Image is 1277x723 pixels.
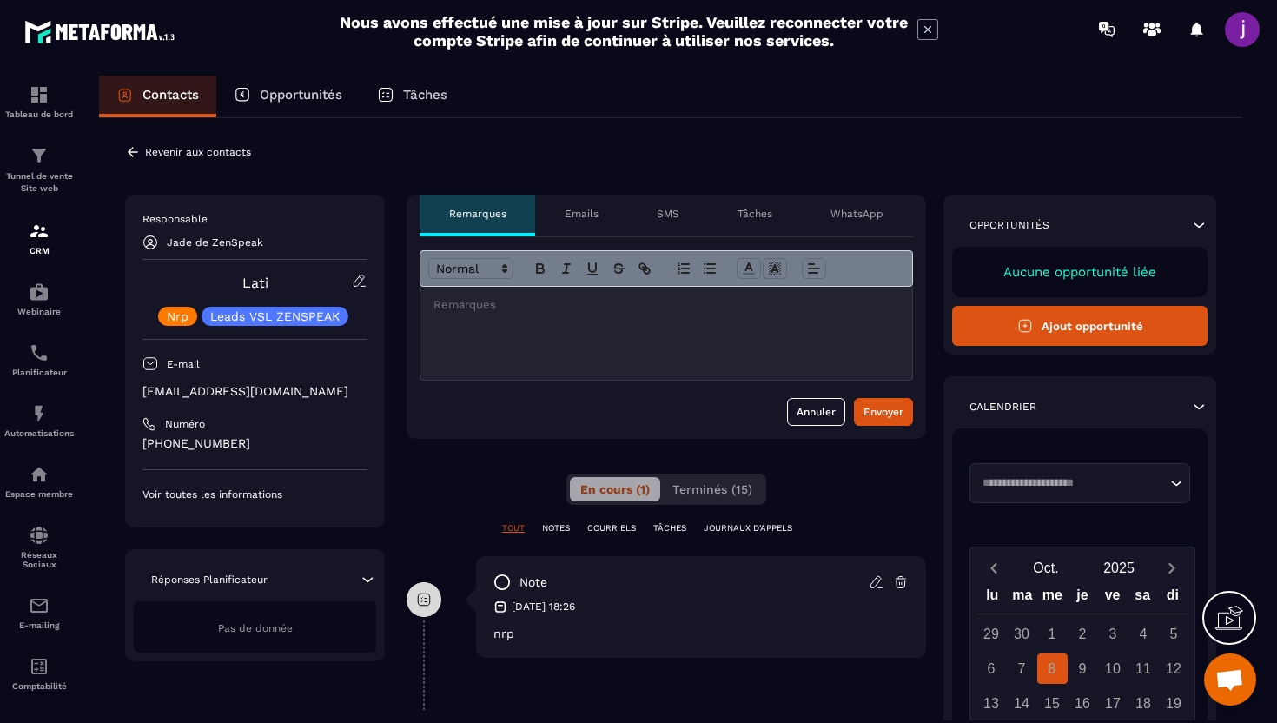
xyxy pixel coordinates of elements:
[4,307,74,316] p: Webinaire
[1159,688,1189,719] div: 19
[672,482,752,496] span: Terminés (15)
[580,482,650,496] span: En cours (1)
[29,145,50,166] img: formation
[738,207,772,221] p: Tâches
[1007,619,1037,649] div: 30
[4,681,74,691] p: Comptabilité
[969,218,1049,232] p: Opportunités
[952,306,1208,346] button: Ajout opportunité
[29,595,50,616] img: email
[4,368,74,377] p: Planificateur
[977,556,1009,580] button: Previous month
[1128,688,1159,719] div: 18
[854,398,913,426] button: Envoyer
[1128,619,1159,649] div: 4
[1128,653,1159,684] div: 11
[449,207,506,221] p: Remarques
[99,76,216,117] a: Contacts
[493,627,909,640] p: nrp
[1068,653,1098,684] div: 9
[976,474,1166,492] input: Search for option
[4,550,74,569] p: Réseaux Sociaux
[1068,688,1098,719] div: 16
[4,269,74,329] a: automationsautomationsWebinaire
[657,207,679,221] p: SMS
[1037,583,1068,614] div: me
[1068,583,1098,614] div: je
[24,16,181,48] img: logo
[339,13,909,50] h2: Nous avons effectué une mise à jour sur Stripe. Veuillez reconnecter votre compte Stripe afin de ...
[570,477,660,501] button: En cours (1)
[142,435,367,452] p: [PHONE_NUMBER]
[976,653,1007,684] div: 6
[4,208,74,269] a: formationformationCRM
[210,310,340,322] p: Leads VSL ZENSPEAK
[29,221,50,242] img: formation
[1008,583,1038,614] div: ma
[29,342,50,363] img: scheduler
[29,282,50,302] img: automations
[976,688,1007,719] div: 13
[151,573,268,587] p: Réponses Planificateur
[167,236,263,249] p: Jade de ZenSpeak
[165,417,205,431] p: Numéro
[830,207,883,221] p: WhatsApp
[4,512,74,582] a: social-networksocial-networkRéseaux Sociaux
[4,132,74,208] a: formationformationTunnel de vente Site web
[1159,653,1189,684] div: 12
[4,451,74,512] a: automationsautomationsEspace membre
[142,87,199,103] p: Contacts
[1204,653,1256,706] div: Ouvrir le chat
[218,622,293,634] span: Pas de donnée
[787,398,845,426] button: Annuler
[653,522,686,534] p: TÂCHES
[662,477,763,501] button: Terminés (15)
[1128,583,1158,614] div: sa
[1097,583,1128,614] div: ve
[863,403,903,421] div: Envoyer
[976,619,1007,649] div: 29
[4,246,74,255] p: CRM
[29,84,50,105] img: formation
[1037,653,1068,684] div: 8
[29,656,50,677] img: accountant
[704,522,792,534] p: JOURNAUX D'APPELS
[1098,653,1128,684] div: 10
[1157,583,1188,614] div: di
[4,620,74,630] p: E-mailing
[167,310,189,322] p: Nrp
[142,383,367,400] p: [EMAIL_ADDRESS][DOMAIN_NAME]
[1037,619,1068,649] div: 1
[29,525,50,546] img: social-network
[142,212,367,226] p: Responsable
[4,109,74,119] p: Tableau de bord
[4,170,74,195] p: Tunnel de vente Site web
[977,583,1008,614] div: lu
[4,582,74,643] a: emailemailE-mailing
[242,275,268,291] a: Lati
[519,574,547,591] p: note
[216,76,360,117] a: Opportunités
[260,87,342,103] p: Opportunités
[142,488,367,501] p: Voir toutes les informations
[29,464,50,485] img: automations
[145,146,251,158] p: Revenir aux contacts
[542,522,570,534] p: NOTES
[1082,553,1155,583] button: Open years overlay
[1007,653,1037,684] div: 7
[969,400,1036,414] p: Calendrier
[1098,688,1128,719] div: 17
[1098,619,1128,649] div: 3
[1159,619,1189,649] div: 5
[969,463,1190,503] div: Search for option
[565,207,599,221] p: Emails
[4,71,74,132] a: formationformationTableau de bord
[502,522,525,534] p: TOUT
[512,600,575,614] p: [DATE] 18:26
[1037,688,1068,719] div: 15
[4,390,74,451] a: automationsautomationsAutomatisations
[403,87,447,103] p: Tâches
[4,428,74,438] p: Automatisations
[360,76,465,117] a: Tâches
[1009,553,1082,583] button: Open months overlay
